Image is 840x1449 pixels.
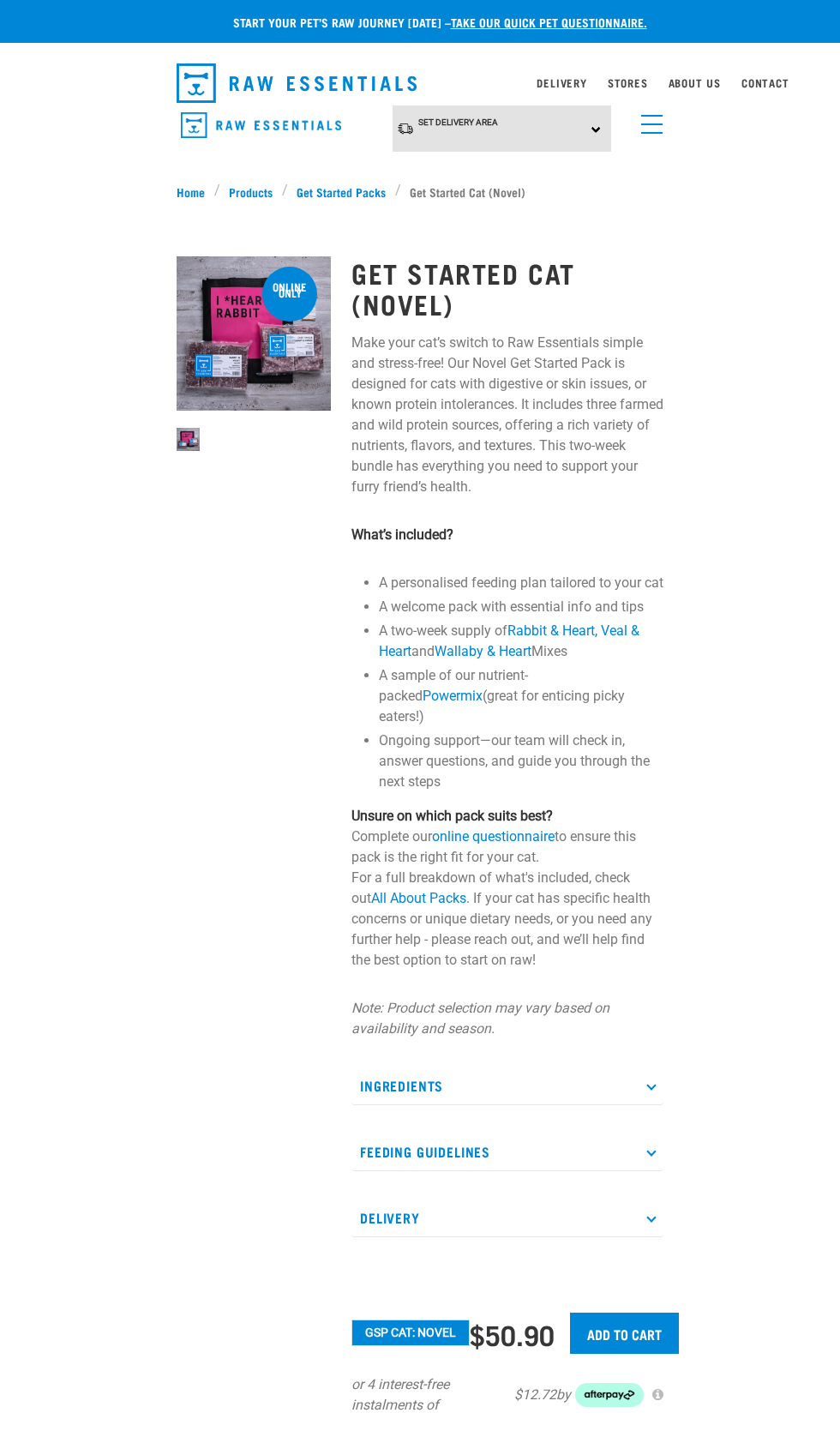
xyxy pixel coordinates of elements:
img: van-moving.png [397,122,414,135]
a: Get Started Packs [288,183,395,201]
a: About Us [669,80,721,86]
button: GSP Cat: Novel [351,1320,470,1347]
div: or 4 interest-free instalments of by [351,1374,663,1416]
div: $50.90 [470,1319,555,1350]
img: Afterpay [575,1383,644,1407]
input: Add to cart [570,1313,679,1354]
img: Assortment Of Raw Essential Products For Cats Including, Pink And Black Tote Bag With "I *Heart* ... [177,428,200,451]
img: Raw Essentials Logo [181,112,341,139]
img: Raw Essentials Logo [177,63,417,103]
a: Rabbit & Heart, [507,622,597,639]
p: Make your cat’s switch to Raw Essentials simple and stress-free! Our Novel Get Started Pack is de... [351,333,663,497]
nav: dropdown navigation [163,57,677,110]
a: Delivery [537,80,586,86]
nav: breadcrumbs [177,183,663,201]
li: A personalised feeding plan tailored to your cat [379,573,663,593]
img: Assortment Of Raw Essential Products For Cats Including, Pink And Black Tote Bag With "I *Heart* ... [177,256,331,411]
p: Ingredients [351,1067,663,1105]
a: Products [220,183,282,201]
li: A welcome pack with essential info and tips [379,597,663,617]
a: Contact [741,80,789,86]
a: Veal & Heart [379,622,639,659]
a: Home [177,183,214,201]
p: Complete our to ensure this pack is the right fit for your cat. For a full breakdown of what's in... [351,806,663,971]
a: online questionnaire [432,828,555,845]
p: Feeding Guidelines [351,1133,663,1171]
strong: What’s included? [351,526,453,543]
h1: Get Started Cat (Novel) [351,257,663,319]
a: Wallaby & Heart [435,643,531,659]
em: Note: Product selection may vary based on availability and season. [351,1000,609,1037]
a: Powermix [423,688,483,704]
p: Delivery [351,1199,663,1237]
span: Set Delivery Area [418,117,498,127]
strong: Unsure on which pack suits best? [351,808,553,824]
li: A sample of our nutrient-packed (great for enticing picky eaters!) [379,665,663,727]
li: Ongoing support—our team will check in, answer questions, and guide you through the next steps [379,731,663,792]
a: Stores [608,80,648,86]
a: menu [633,105,663,135]
span: $12.72 [514,1385,556,1405]
a: All About Packs [371,890,466,906]
li: A two-week supply of and Mixes [379,621,663,662]
a: take our quick pet questionnaire. [451,19,647,25]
